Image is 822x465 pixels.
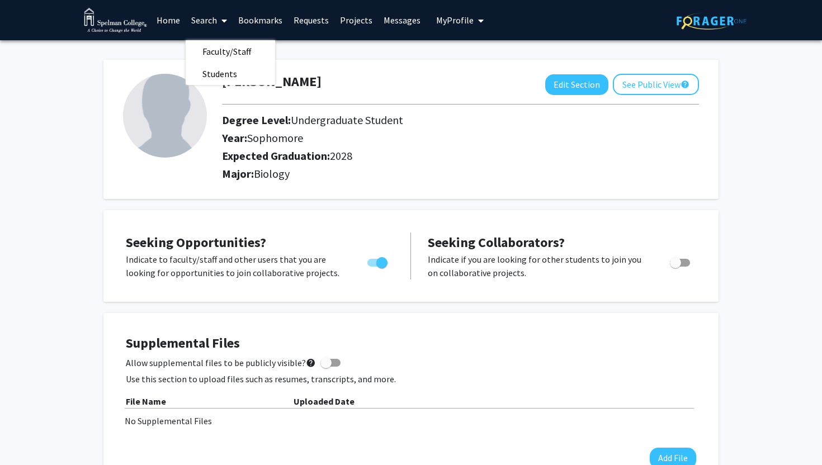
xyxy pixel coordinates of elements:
mat-icon: help [306,356,316,369]
img: ForagerOne Logo [677,12,747,30]
h4: Supplemental Files [126,335,696,352]
a: Students [186,65,275,82]
a: Home [151,1,186,40]
h2: Major: [222,167,699,181]
span: 2028 [330,149,352,163]
p: Indicate if you are looking for other students to join you on collaborative projects. [428,253,649,279]
iframe: Chat [8,415,48,457]
p: Use this section to upload files such as resumes, transcripts, and more. [126,372,696,386]
span: Students [186,63,254,85]
mat-icon: help [681,78,689,91]
span: Undergraduate Student [291,113,403,127]
span: Seeking Opportunities? [126,234,266,251]
div: Toggle [363,253,394,269]
a: Projects [334,1,378,40]
div: No Supplemental Files [125,414,697,428]
span: Sophomore [247,131,303,145]
img: Profile Picture [123,74,207,158]
h2: Degree Level: [222,113,648,127]
span: My Profile [436,15,474,26]
img: Spelman College Logo [84,8,147,33]
h2: Expected Graduation: [222,149,648,163]
h2: Year: [222,131,648,145]
span: Faculty/Staff [186,40,268,63]
div: Toggle [665,253,696,269]
b: File Name [126,396,166,407]
a: Search [186,1,233,40]
span: Allow supplemental files to be publicly visible? [126,356,316,369]
p: Indicate to faculty/staff and other users that you are looking for opportunities to join collabor... [126,253,346,279]
span: Biology [254,167,290,181]
a: Bookmarks [233,1,288,40]
a: Messages [378,1,426,40]
a: Requests [288,1,334,40]
button: Edit Section [545,74,608,95]
b: Uploaded Date [294,396,355,407]
a: Faculty/Staff [186,43,275,60]
span: Seeking Collaborators? [428,234,565,251]
h1: [PERSON_NAME] [222,74,322,90]
button: See Public View [613,74,699,95]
